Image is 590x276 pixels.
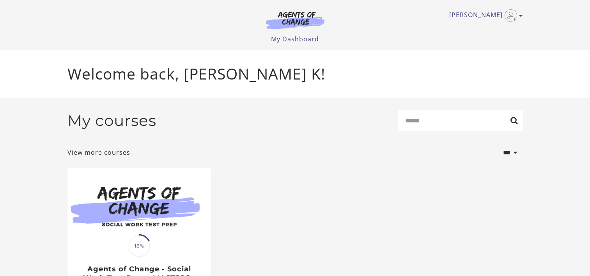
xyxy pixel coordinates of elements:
[258,11,333,29] img: Agents of Change Logo
[129,235,150,257] span: 18%
[67,111,156,130] h2: My courses
[67,148,130,157] a: View more courses
[449,9,519,22] a: Toggle menu
[271,35,319,43] a: My Dashboard
[67,62,523,85] p: Welcome back, [PERSON_NAME] K!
